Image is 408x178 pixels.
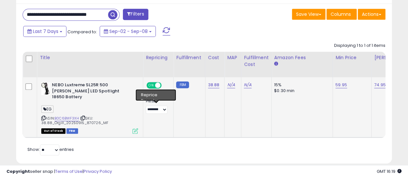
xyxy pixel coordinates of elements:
a: 59.95 [335,82,347,88]
div: Fulfillment [176,54,202,61]
a: N/A [227,82,235,88]
button: Last 7 Days [23,26,66,37]
span: EG [41,105,54,113]
div: Cost [208,54,222,61]
span: | SKU: 38.88_Orgill_20250915_870726_MF [41,116,108,125]
div: $0.30 min [274,88,328,94]
span: Show: entries [27,146,74,152]
a: B0C6BWF3XH [55,116,79,121]
div: Repricing [146,54,171,61]
div: MAP [227,54,238,61]
a: Privacy Policy [84,168,112,174]
span: Compared to: [67,29,97,35]
small: Amazon Fees. [274,61,278,67]
span: All listings that are currently out of stock and unavailable for purchase on Amazon [41,128,65,134]
button: Columns [326,9,357,20]
div: 15% [274,82,328,88]
a: Terms of Use [55,168,83,174]
span: Sep-02 - Sep-08 [109,28,148,35]
a: 74.95 [374,82,386,88]
div: Fulfillment Cost [244,54,269,68]
div: Title [40,54,140,61]
span: 2025-09-16 16:19 GMT [377,168,402,174]
i: Click to copy [41,116,45,120]
div: Amazon AI [146,92,168,98]
button: Save View [292,9,325,20]
button: Filters [123,9,148,20]
strong: Copyright [6,168,30,174]
div: ASIN: [41,82,138,133]
a: N/A [244,82,252,88]
button: Sep-02 - Sep-08 [100,26,156,37]
span: OFF [161,83,171,88]
img: 41eAaeuKUtL._SL40_.jpg [41,82,50,95]
small: FBM [176,81,189,88]
i: Click to copy [81,116,85,120]
div: Displaying 1 to 1 of 1 items [334,43,385,49]
a: 38.88 [208,82,220,88]
span: Columns [331,11,351,17]
div: seller snap | | [6,169,112,175]
div: Amazon Fees [274,54,330,61]
div: Preset: [146,99,168,114]
span: Last 7 Days [33,28,58,35]
span: ON [147,83,155,88]
div: Min Price [335,54,369,61]
b: NEBO Luxtreme SL25R 500 [PERSON_NAME] LED Spotlight 18650 Battery [52,82,130,102]
span: FBM [66,128,78,134]
button: Actions [358,9,385,20]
